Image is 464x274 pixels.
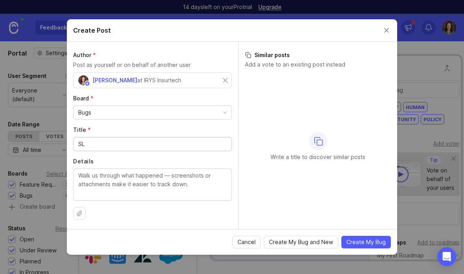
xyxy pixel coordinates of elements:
[238,238,256,246] span: Cancel
[73,126,91,133] span: Title (required)
[437,247,456,266] div: Open Intercom Messenger
[92,77,137,83] span: [PERSON_NAME]
[232,236,261,248] button: Cancel
[245,51,391,59] h3: Similar posts
[346,238,386,246] span: Create My Bug
[85,81,90,87] img: member badge
[271,153,365,161] p: Write a title to discover similar posts
[264,236,338,248] button: Create My Bug and New
[78,140,227,148] input: Summarize the issue in a few words.
[245,61,391,68] p: Add a vote to an existing post instead
[137,76,181,85] div: at IRYS Insurtech
[73,52,96,58] span: Author (required)
[269,238,333,246] span: Create My Bug and New
[73,95,94,102] span: Board (required)
[73,207,86,220] button: Upload file
[73,61,232,69] p: Post as yourself or on behalf of another user
[78,75,88,85] img: Lindsey Strong
[73,26,111,35] h2: Create Post
[382,26,391,35] button: Close create post modal
[73,157,232,165] label: Details
[78,108,91,117] div: Bugs
[341,236,391,248] button: Create My Bug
